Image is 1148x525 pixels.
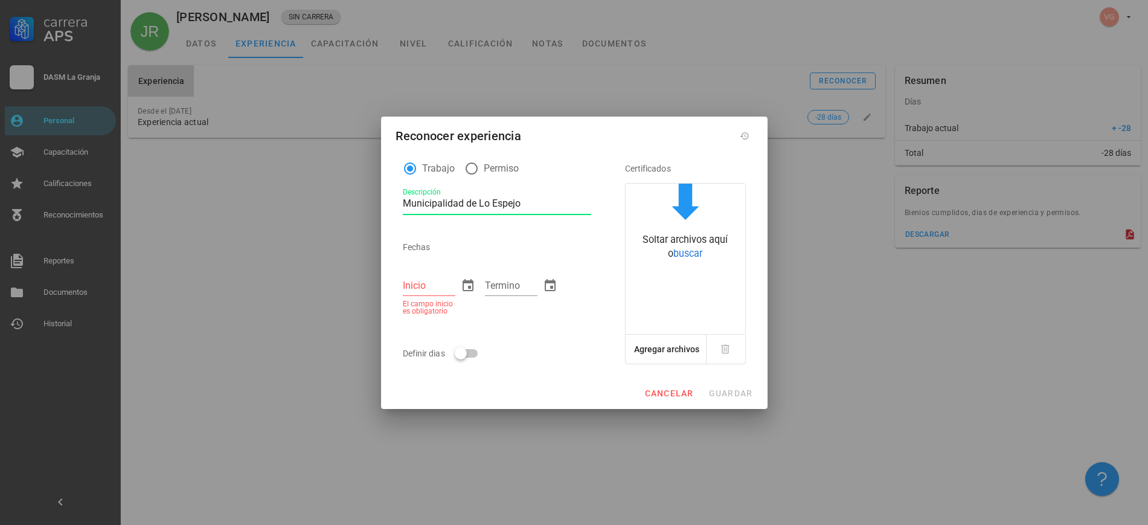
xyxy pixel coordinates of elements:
[396,126,521,146] div: Reconocer experiencia
[403,339,492,368] div: Definir dias
[639,382,698,404] button: cancelar
[626,335,707,364] button: Agregar archivos
[422,163,455,175] label: Trabajo
[626,233,745,260] div: Soltar archivos aquí o
[484,163,519,175] label: Permiso
[631,335,702,364] button: Agregar archivos
[673,248,702,259] span: buscar
[403,233,591,262] div: Fechas
[403,300,455,315] div: El campo inicio es obligatorio
[644,388,693,398] span: cancelar
[626,184,745,264] button: Soltar archivos aquí obuscar
[625,154,746,183] div: Certificados
[403,188,440,197] label: Descripción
